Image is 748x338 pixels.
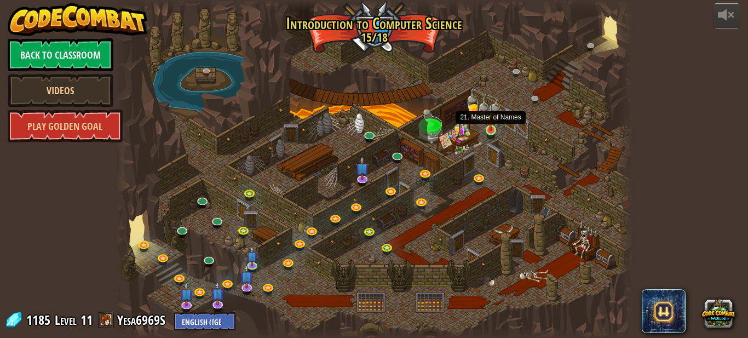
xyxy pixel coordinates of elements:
[210,282,224,306] img: level-banner-unstarted-subscriber.png
[246,246,258,267] img: level-banner-unstarted-subscriber.png
[117,311,169,329] a: Yesa6969S
[26,311,54,329] span: 1185
[485,104,497,131] img: level-banner-started.png
[713,3,740,29] button: Adjust volume
[55,311,77,329] span: Level
[240,265,254,289] img: level-banner-unstarted-subscriber.png
[8,38,113,71] a: Back to Classroom
[8,3,148,36] img: CodeCombat - Learn how to code by playing a game
[8,74,113,107] a: Videos
[179,283,193,307] img: level-banner-unstarted-subscriber.png
[80,311,93,329] span: 11
[355,156,369,180] img: level-banner-unstarted-subscriber.png
[8,110,123,142] a: Play Golden Goal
